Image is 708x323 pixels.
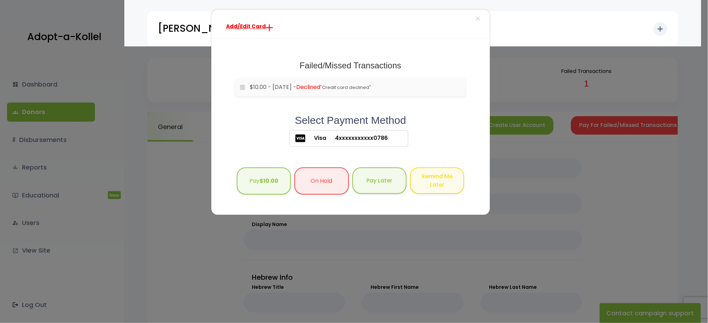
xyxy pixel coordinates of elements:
a: Add/Edit Card [221,20,278,33]
span: "Credit card declined" [321,84,371,91]
span: × [475,12,480,27]
span: Add/Edit Card [226,23,266,30]
button: Remind Me Later [410,167,464,194]
b: $10.00 [260,177,278,185]
span: Visa [306,134,327,142]
h1: Failed/Missed Transactions [235,61,466,71]
span: Declined [297,83,321,91]
span: 4xxxxxxxxxxx0786 [327,134,388,142]
button: On Hold [294,167,349,195]
label: $10.00 - [DATE] - [250,83,461,91]
button: × [466,9,490,29]
button: Pay Later [352,167,407,194]
button: Pay$10.00 [237,167,291,195]
h2: Select Payment Method [235,114,466,127]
